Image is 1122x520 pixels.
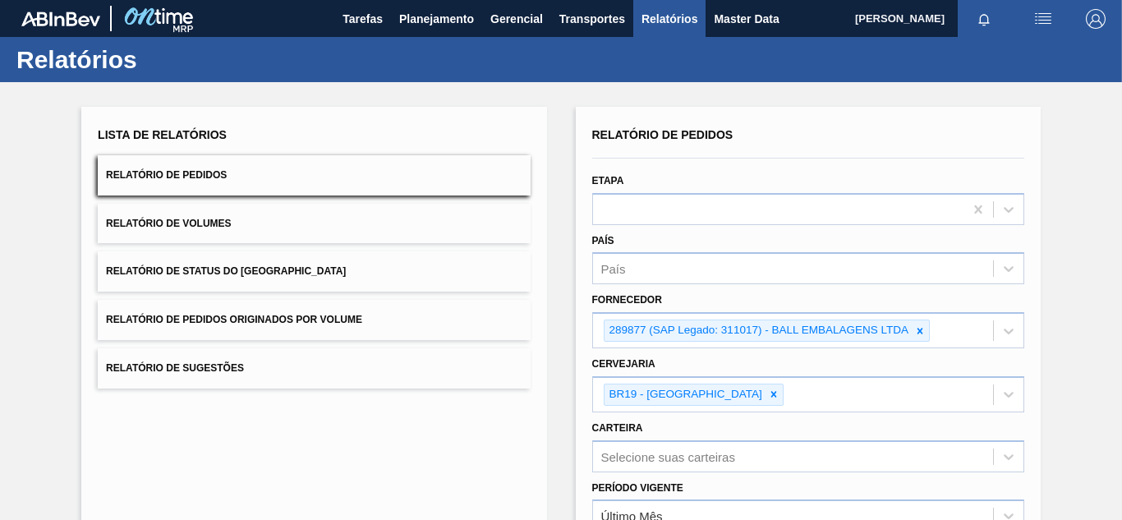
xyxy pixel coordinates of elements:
div: Selecione suas carteiras [601,449,735,463]
span: Relatório de Volumes [106,218,231,229]
label: Fornecedor [592,294,662,306]
span: Lista de Relatórios [98,128,227,141]
label: Carteira [592,422,643,434]
label: País [592,235,614,246]
span: Transportes [559,9,625,29]
h1: Relatórios [16,50,308,69]
button: Notificações [958,7,1010,30]
label: Etapa [592,175,624,186]
img: TNhmsLtSVTkK8tSr43FrP2fwEKptu5GPRR3wAAAABJRU5ErkJggg== [21,12,100,26]
span: Relatório de Status do [GEOGRAPHIC_DATA] [106,265,346,277]
span: Relatórios [641,9,697,29]
div: 289877 (SAP Legado: 311017) - BALL EMBALAGENS LTDA [605,320,911,341]
span: Planejamento [399,9,474,29]
span: Master Data [714,9,779,29]
label: Período Vigente [592,482,683,494]
img: Logout [1086,9,1106,29]
div: BR19 - [GEOGRAPHIC_DATA] [605,384,765,405]
button: Relatório de Pedidos Originados por Volume [98,300,530,340]
button: Relatório de Sugestões [98,348,530,389]
img: userActions [1033,9,1053,29]
button: Relatório de Pedidos [98,155,530,196]
div: País [601,262,626,276]
span: Tarefas [343,9,383,29]
span: Relatório de Pedidos [106,169,227,181]
label: Cervejaria [592,358,655,370]
button: Relatório de Volumes [98,204,530,244]
button: Relatório de Status do [GEOGRAPHIC_DATA] [98,251,530,292]
span: Relatório de Sugestões [106,362,244,374]
span: Relatório de Pedidos [592,128,733,141]
span: Gerencial [490,9,543,29]
span: Relatório de Pedidos Originados por Volume [106,314,362,325]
